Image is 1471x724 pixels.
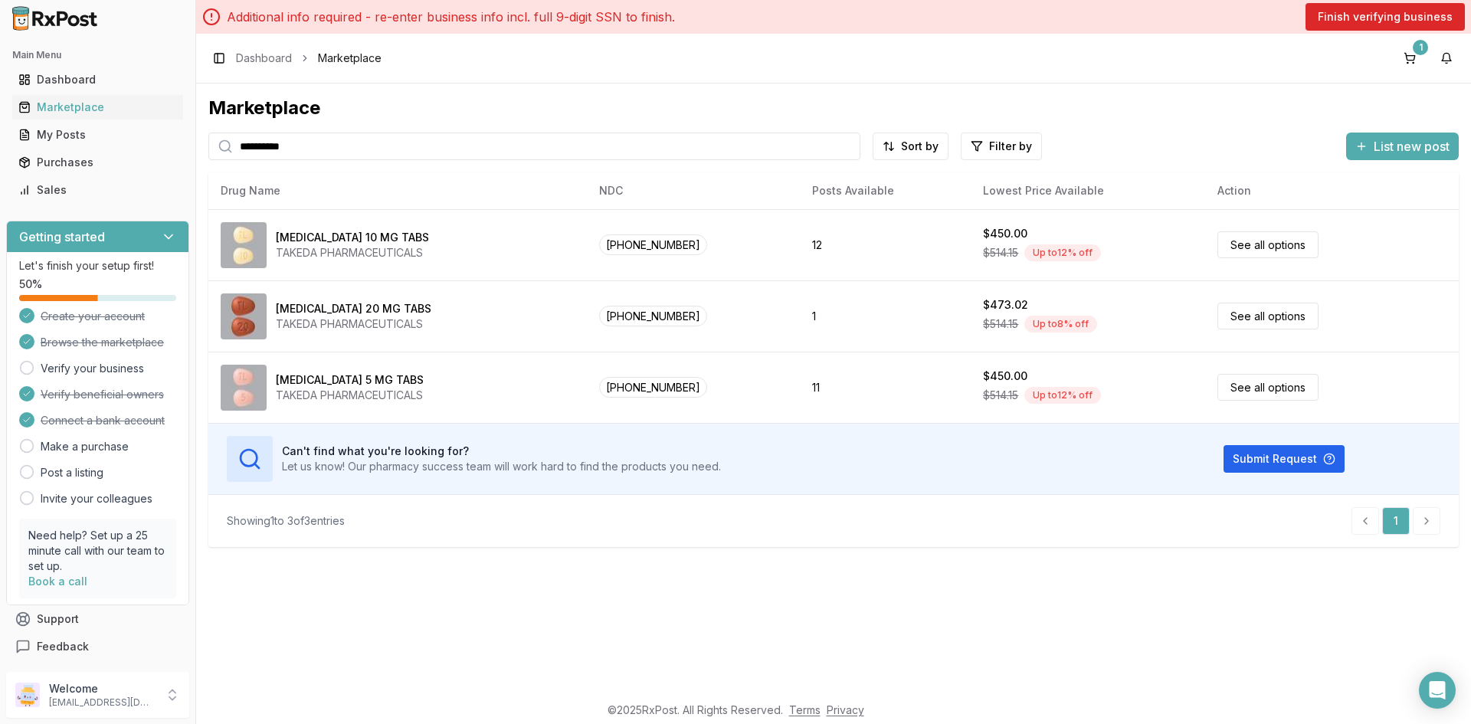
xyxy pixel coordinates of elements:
[208,96,1459,120] div: Marketplace
[983,388,1018,403] span: $514.15
[6,95,189,120] button: Marketplace
[276,372,424,388] div: [MEDICAL_DATA] 5 MG TABS
[1024,316,1097,333] div: Up to 8 % off
[6,150,189,175] button: Purchases
[221,293,267,339] img: Trintellix 20 MG TABS
[12,176,183,204] a: Sales
[221,222,267,268] img: Trintellix 10 MG TABS
[12,66,183,93] a: Dashboard
[276,245,429,260] div: TAKEDA PHARMACEUTICALS
[1397,46,1422,70] button: 1
[41,335,164,350] span: Browse the marketplace
[1217,231,1319,258] a: See all options
[28,528,167,574] p: Need help? Set up a 25 minute call with our team to set up.
[599,377,707,398] span: [PHONE_NUMBER]
[236,51,292,66] a: Dashboard
[41,439,129,454] a: Make a purchase
[873,133,948,160] button: Sort by
[12,149,183,176] a: Purchases
[19,277,42,292] span: 50 %
[37,639,89,654] span: Feedback
[208,172,587,209] th: Drug Name
[1346,133,1459,160] button: List new post
[6,6,104,31] img: RxPost Logo
[12,49,183,61] h2: Main Menu
[12,93,183,121] a: Marketplace
[18,155,177,170] div: Purchases
[236,51,382,66] nav: breadcrumb
[41,491,152,506] a: Invite your colleagues
[19,228,105,246] h3: Getting started
[18,100,177,115] div: Marketplace
[989,139,1032,154] span: Filter by
[6,633,189,660] button: Feedback
[1374,137,1450,156] span: List new post
[800,280,971,352] td: 1
[6,67,189,92] button: Dashboard
[41,361,144,376] a: Verify your business
[276,388,424,403] div: TAKEDA PHARMACEUTICALS
[1346,140,1459,156] a: List new post
[800,352,971,423] td: 11
[961,133,1042,160] button: Filter by
[18,127,177,143] div: My Posts
[599,306,707,326] span: [PHONE_NUMBER]
[587,172,800,209] th: NDC
[15,683,40,707] img: User avatar
[983,369,1027,384] div: $450.00
[18,72,177,87] div: Dashboard
[318,51,382,66] span: Marketplace
[49,681,156,696] p: Welcome
[19,258,176,274] p: Let's finish your setup first!
[1217,374,1319,401] a: See all options
[41,387,164,402] span: Verify beneficial owners
[227,8,675,26] p: Additional info required - re-enter business info incl. full 9-digit SSN to finish.
[41,413,165,428] span: Connect a bank account
[1413,40,1428,55] div: 1
[1351,507,1440,535] nav: pagination
[983,226,1027,241] div: $450.00
[1382,507,1410,535] a: 1
[282,444,721,459] h3: Can't find what you're looking for?
[789,703,821,716] a: Terms
[6,178,189,202] button: Sales
[221,365,267,411] img: Trintellix 5 MG TABS
[983,297,1028,313] div: $473.02
[971,172,1204,209] th: Lowest Price Available
[49,696,156,709] p: [EMAIL_ADDRESS][DOMAIN_NAME]
[1419,672,1456,709] div: Open Intercom Messenger
[1224,445,1345,473] button: Submit Request
[800,209,971,280] td: 12
[1024,387,1101,404] div: Up to 12 % off
[41,309,145,324] span: Create your account
[983,316,1018,332] span: $514.15
[18,182,177,198] div: Sales
[800,172,971,209] th: Posts Available
[1205,172,1459,209] th: Action
[6,123,189,147] button: My Posts
[276,230,429,245] div: [MEDICAL_DATA] 10 MG TABS
[276,316,431,332] div: TAKEDA PHARMACEUTICALS
[28,575,87,588] a: Book a call
[1217,303,1319,329] a: See all options
[282,459,721,474] p: Let us know! Our pharmacy success team will work hard to find the products you need.
[599,234,707,255] span: [PHONE_NUMBER]
[901,139,939,154] span: Sort by
[1306,3,1465,31] button: Finish verifying business
[983,245,1018,260] span: $514.15
[41,465,103,480] a: Post a listing
[6,605,189,633] button: Support
[1024,244,1101,261] div: Up to 12 % off
[12,121,183,149] a: My Posts
[276,301,431,316] div: [MEDICAL_DATA] 20 MG TABS
[227,513,345,529] div: Showing 1 to 3 of 3 entries
[827,703,864,716] a: Privacy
